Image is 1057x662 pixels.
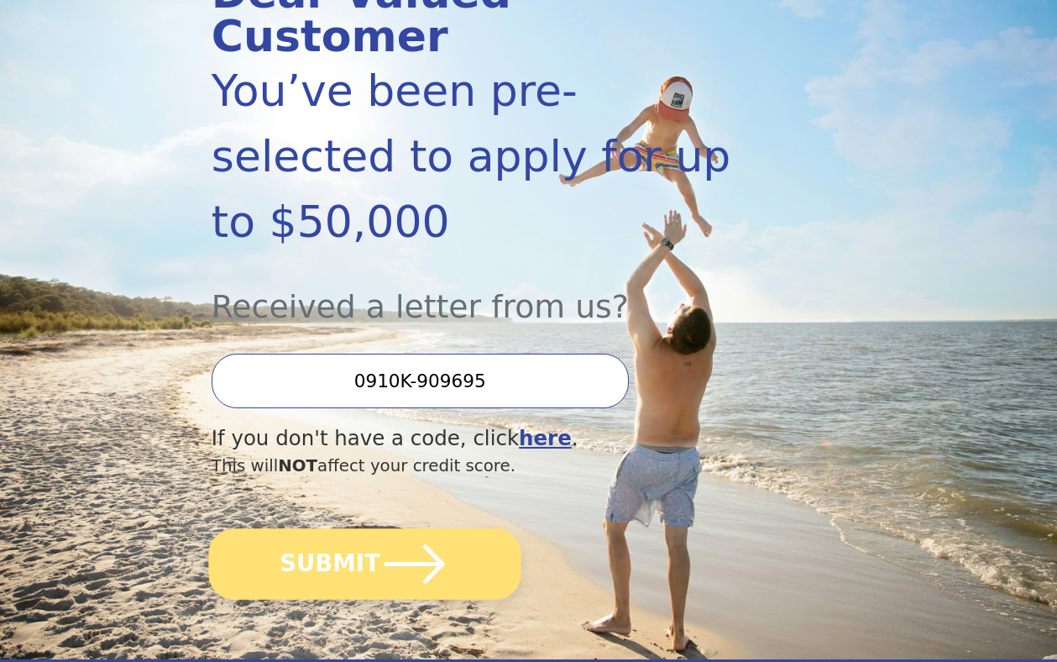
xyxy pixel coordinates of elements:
[212,454,751,479] div: This will affect your credit score.
[212,423,751,454] div: If you don't have a code, click .
[519,426,572,450] a: here
[212,354,629,408] input: Enter your Offer Code:
[208,528,521,600] button: SUBMIT
[278,456,317,475] span: NOT
[212,58,751,255] div: You’ve been pre-selected to apply for up to $50,000
[212,255,751,331] div: Received a letter from us?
